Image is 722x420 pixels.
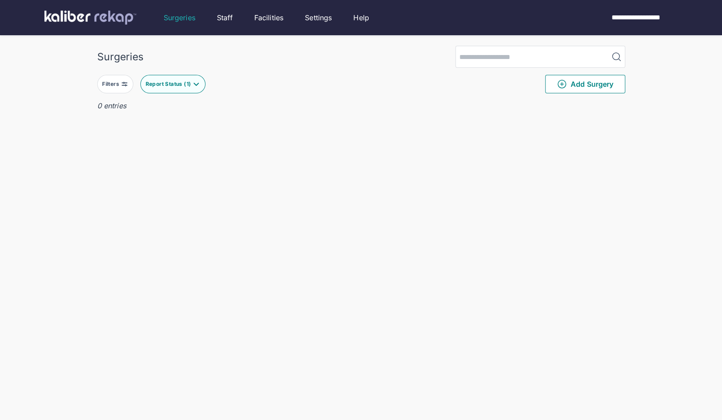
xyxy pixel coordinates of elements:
img: faders-horizontal-grey.d550dbda.svg [121,81,128,88]
div: Surgeries [97,51,143,63]
span: Add Surgery [557,79,613,89]
a: Facilities [254,12,284,23]
button: Add Surgery [545,75,625,93]
img: PlusCircleGreen.5fd88d77.svg [557,79,567,89]
div: Report Status ( 1 ) [146,81,193,88]
img: MagnifyingGlass.1dc66aab.svg [611,52,622,62]
div: 0 entries [97,100,625,111]
button: Report Status (1) [140,75,205,93]
img: filter-caret-down-teal.92025d28.svg [193,81,200,88]
a: Surgeries [164,12,195,23]
a: Help [353,12,369,23]
a: Staff [217,12,233,23]
img: kaliber labs logo [44,11,136,25]
button: Filters [97,75,133,93]
div: Filters [102,81,121,88]
a: Settings [305,12,332,23]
